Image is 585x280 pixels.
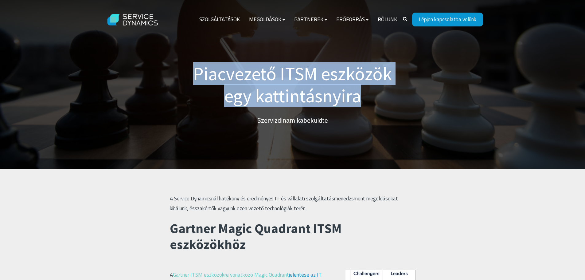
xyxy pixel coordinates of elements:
[294,15,323,23] font: Partnerek
[378,15,397,23] font: Rólunk
[195,12,402,27] div: Navigációs menü
[303,115,328,125] font: beküldte
[419,15,476,23] font: Lépjen kapcsolatba velünk
[412,13,483,26] a: Lépjen kapcsolatba velünk
[195,204,306,212] font: szakértők vagyunk ezen vezető technológiák terén.
[257,115,303,125] a: Szervizdinamika
[170,271,173,279] font: A
[336,15,365,23] font: Erőforrás
[170,220,341,253] font: Gartner Magic Quadrant ITSM eszközökhöz
[173,271,289,279] a: Gartner ITSM eszközökre vonatkozó Magic Quadrant
[193,62,392,107] font: Piacvezető ITSM eszközök egy kattintásnyira
[170,195,398,212] font: A Service Dynamicsnál hatékony és eredményes IT és vállalati szolgáltatásmenedzsment megoldásokat...
[249,15,281,23] font: Megoldások
[199,15,240,23] font: Szolgáltatások
[102,8,164,32] img: Service Dynamics logó - fehér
